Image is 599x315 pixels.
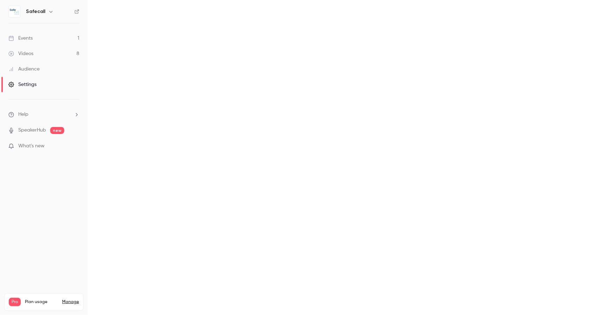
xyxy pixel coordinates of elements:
div: Settings [8,81,36,88]
span: Help [18,111,28,118]
div: Audience [8,66,40,73]
span: new [50,127,64,134]
iframe: Noticeable Trigger [71,143,79,149]
li: help-dropdown-opener [8,111,79,118]
div: Videos [8,50,33,57]
a: Manage [62,299,79,305]
span: Pro [9,298,21,306]
span: What's new [18,142,45,150]
img: Safecall [9,6,20,17]
h6: Safecall [26,8,45,15]
div: Events [8,35,33,42]
span: Plan usage [25,299,58,305]
a: SpeakerHub [18,127,46,134]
